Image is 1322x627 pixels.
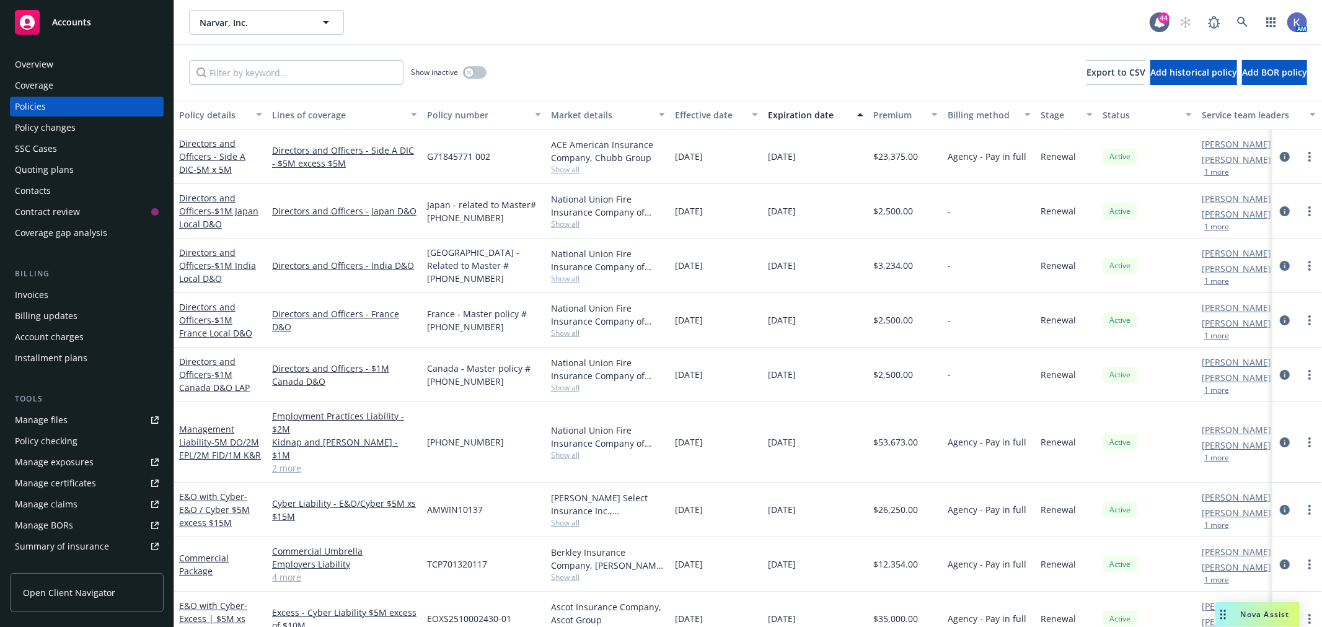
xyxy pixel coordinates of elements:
a: Directors and Officers - $1M Canada D&O [272,362,417,388]
span: - $1M India Local D&O [179,260,256,284]
span: [PHONE_NUMBER] [427,436,504,449]
span: Active [1108,151,1132,162]
div: Coverage gap analysis [15,223,107,243]
a: more [1302,258,1317,273]
div: Policy details [179,108,249,121]
a: more [1302,557,1317,572]
div: 44 [1158,12,1170,24]
a: [PERSON_NAME] [1202,439,1271,452]
span: Active [1108,437,1132,448]
a: Search [1230,10,1255,35]
a: Coverage [10,76,164,95]
span: Show all [551,572,665,582]
a: circleInformation [1277,435,1292,450]
span: Renewal [1041,204,1076,217]
a: 2 more [272,462,417,475]
a: Directors and Officers - Side A DIC [179,138,245,175]
a: 4 more [272,571,417,584]
div: National Union Fire Insurance Company of [GEOGRAPHIC_DATA], [GEOGRAPHIC_DATA], AIG [551,356,665,382]
span: Renewal [1041,503,1076,516]
div: Status [1103,108,1178,121]
span: [DATE] [768,612,796,625]
span: Agency - Pay in full [948,612,1026,625]
span: - $1M Canada D&O LAP [179,369,250,393]
button: Narvar, Inc. [189,10,344,35]
span: - 5M DO/2M EPL/2M FID/1M K&R [179,436,261,461]
div: Manage BORs [15,515,73,535]
a: [PERSON_NAME] [1202,153,1271,166]
a: circleInformation [1277,557,1292,572]
div: Policy checking [15,431,77,451]
span: [DATE] [768,436,796,449]
span: [DATE] [675,558,703,571]
div: Market details [551,108,651,121]
button: Stage [1036,100,1098,129]
div: Effective date [675,108,744,121]
span: Active [1108,260,1132,271]
span: Show all [551,273,665,284]
button: 1 more [1204,522,1229,529]
a: circleInformation [1277,149,1292,164]
span: [DATE] [768,313,796,327]
a: [PERSON_NAME] [1202,600,1271,613]
span: Renewal [1041,368,1076,381]
button: 1 more [1204,278,1229,285]
span: Show all [551,382,665,393]
a: Employment Practices Liability - $2M [272,410,417,436]
span: Renewal [1041,612,1076,625]
a: Kidnap and [PERSON_NAME] - $1M [272,436,417,462]
a: [PERSON_NAME] [1202,192,1271,205]
div: Contract review [15,202,80,222]
span: Renewal [1041,150,1076,163]
div: Contacts [15,181,51,201]
span: $12,354.00 [873,558,918,571]
a: Manage files [10,410,164,430]
a: Directors and Officers [179,356,250,393]
span: [DATE] [675,368,703,381]
div: Berkley Insurance Company, [PERSON_NAME] Corporation, Berkley Technology Underwriters (Internatio... [551,546,665,572]
div: Installment plans [15,348,87,368]
span: [DATE] [675,612,703,625]
a: Summary of insurance [10,537,164,556]
a: circleInformation [1277,258,1292,273]
div: Coverage [15,76,53,95]
a: circleInformation [1277,367,1292,382]
a: [PERSON_NAME] [1202,262,1271,275]
span: Show all [551,328,665,338]
span: Agency - Pay in full [948,503,1026,516]
span: Show inactive [411,67,458,77]
a: Coverage gap analysis [10,223,164,243]
span: Active [1108,613,1132,625]
span: $23,375.00 [873,150,918,163]
a: Report a Bug [1202,10,1227,35]
button: 1 more [1204,223,1229,230]
span: Agency - Pay in full [948,558,1026,571]
a: [PERSON_NAME] [1202,506,1271,519]
span: $3,234.00 [873,259,913,272]
span: [DATE] [768,368,796,381]
span: Accounts [52,17,91,27]
button: Export to CSV [1086,60,1145,85]
a: Contacts [10,181,164,201]
button: 1 more [1204,387,1229,394]
span: AMWIN10137 [427,503,483,516]
span: Agency - Pay in full [948,436,1026,449]
button: Billing method [943,100,1036,129]
span: - [948,259,951,272]
div: Lines of coverage [272,108,403,121]
span: [DATE] [768,259,796,272]
a: [PERSON_NAME] [1202,423,1271,436]
button: Effective date [670,100,763,129]
input: Filter by keyword... [189,60,403,85]
a: [PERSON_NAME] [1202,561,1271,574]
a: Manage claims [10,494,164,514]
a: Directors and Officers - Japan D&O [272,204,417,217]
a: [PERSON_NAME] [1202,301,1271,314]
span: Canada - Master policy #[PHONE_NUMBER] [427,362,541,388]
a: more [1302,435,1317,450]
div: Drag to move [1215,602,1231,627]
span: - $1M France Local D&O [179,314,252,339]
span: Show all [551,450,665,460]
a: more [1302,502,1317,517]
span: Manage exposures [10,452,164,472]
